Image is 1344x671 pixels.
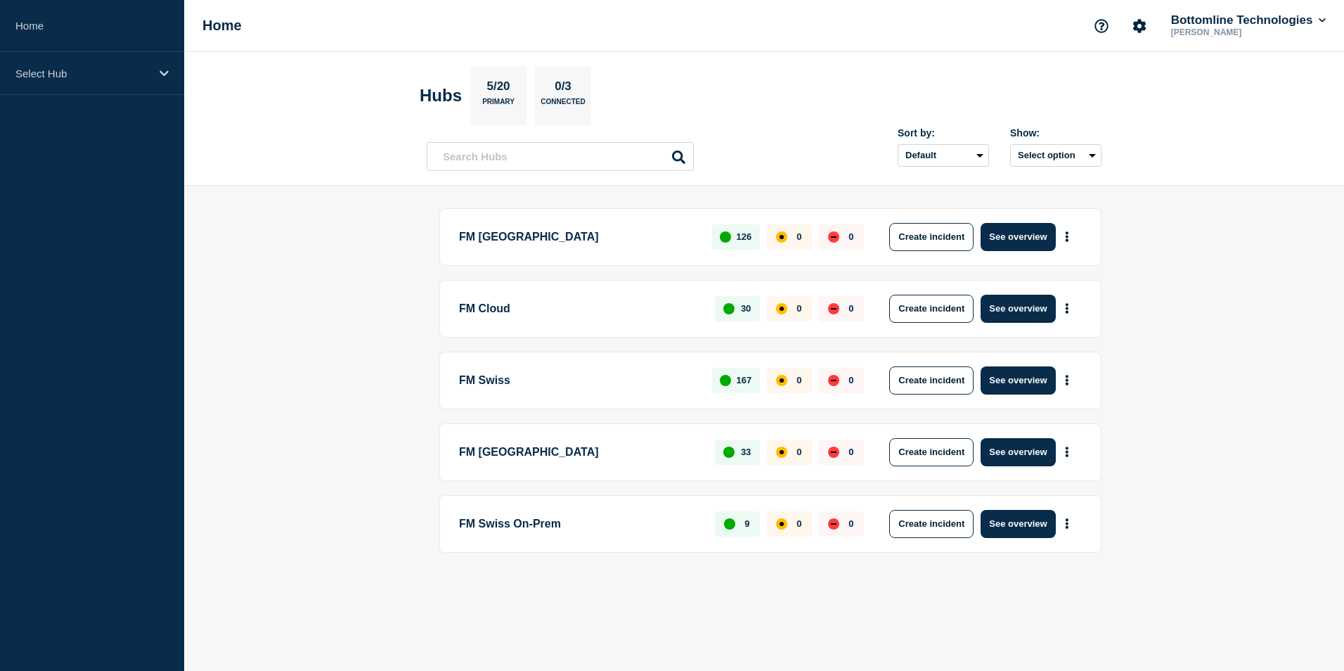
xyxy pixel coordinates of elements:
button: More actions [1058,367,1076,393]
button: Bottomline Technologies [1168,13,1329,27]
div: affected [776,303,787,314]
div: down [828,231,839,243]
select: Sort by [898,144,989,167]
p: 0 [848,231,853,242]
p: FM Swiss [459,366,696,395]
p: 0 [796,231,801,242]
button: Create incident [889,510,974,538]
p: 0 [796,303,801,314]
div: up [724,518,735,530]
p: 0 [848,303,853,314]
p: FM [GEOGRAPHIC_DATA] [459,223,696,251]
p: Connected [541,98,585,113]
button: Create incident [889,438,974,466]
button: See overview [981,510,1055,538]
button: More actions [1058,439,1076,465]
div: down [828,518,839,530]
p: 126 [737,231,752,242]
div: up [723,303,735,314]
button: Create incident [889,366,974,395]
div: down [828,375,839,386]
p: Select Hub [15,68,150,79]
div: Show: [1010,127,1101,139]
p: 0 [848,375,853,385]
p: 0 [796,447,801,457]
p: 0 [796,375,801,385]
button: See overview [981,223,1055,251]
p: 0 [848,518,853,529]
p: 5/20 [482,79,515,98]
button: Account settings [1125,11,1154,41]
button: Support [1087,11,1116,41]
button: See overview [981,295,1055,323]
p: 167 [737,375,752,385]
p: 0 [796,518,801,529]
div: up [723,447,735,458]
div: up [720,231,731,243]
p: FM [GEOGRAPHIC_DATA] [459,438,699,466]
input: Search Hubs [427,142,694,171]
button: See overview [981,438,1055,466]
p: 0 [848,447,853,457]
p: FM Swiss On-Prem [459,510,699,538]
button: More actions [1058,511,1076,537]
div: affected [776,375,787,386]
button: See overview [981,366,1055,395]
div: Sort by: [898,127,989,139]
div: down [828,447,839,458]
p: FM Cloud [459,295,699,323]
div: affected [776,518,787,530]
h1: Home [202,18,242,34]
p: 0/3 [550,79,577,98]
p: 9 [744,518,749,529]
div: affected [776,447,787,458]
div: down [828,303,839,314]
p: 33 [741,447,751,457]
button: Create incident [889,223,974,251]
button: Create incident [889,295,974,323]
button: Select option [1010,144,1101,167]
div: up [720,375,731,386]
button: More actions [1058,224,1076,250]
p: [PERSON_NAME] [1168,27,1314,37]
h2: Hubs [420,86,462,106]
p: 30 [741,303,751,314]
p: Primary [482,98,515,113]
button: More actions [1058,295,1076,321]
div: affected [776,231,787,243]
